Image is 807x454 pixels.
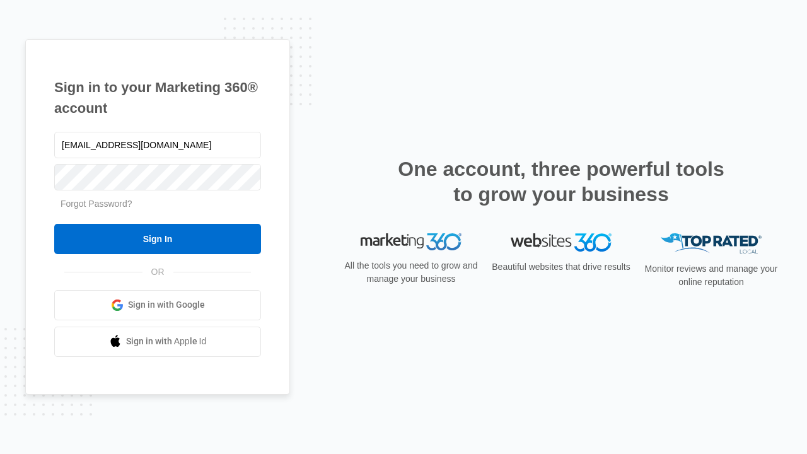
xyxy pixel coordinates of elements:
[661,233,762,254] img: Top Rated Local
[128,298,205,311] span: Sign in with Google
[126,335,207,348] span: Sign in with Apple Id
[54,327,261,357] a: Sign in with Apple Id
[54,132,261,158] input: Email
[340,259,482,286] p: All the tools you need to grow and manage your business
[491,260,632,274] p: Beautiful websites that drive results
[54,77,261,119] h1: Sign in to your Marketing 360® account
[61,199,132,209] a: Forgot Password?
[394,156,728,207] h2: One account, three powerful tools to grow your business
[641,262,782,289] p: Monitor reviews and manage your online reputation
[142,265,173,279] span: OR
[361,233,462,251] img: Marketing 360
[54,290,261,320] a: Sign in with Google
[54,224,261,254] input: Sign In
[511,233,612,252] img: Websites 360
